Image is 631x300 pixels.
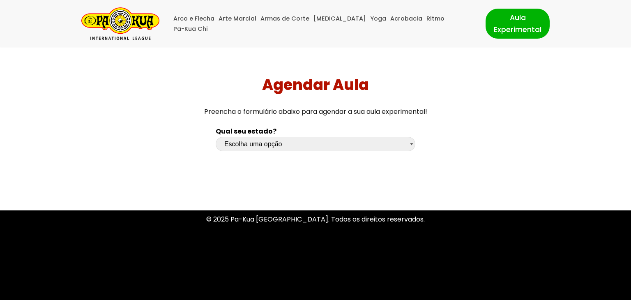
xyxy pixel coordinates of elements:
[81,214,550,225] p: © 2025 Pa-Kua [GEOGRAPHIC_DATA]. Todos os direitos reservados.
[260,14,309,24] a: Armas de Corte
[172,14,473,34] div: Menu primário
[279,249,352,258] a: Política de Privacidade
[486,9,550,38] a: Aula Experimental
[390,14,422,24] a: Acrobacia
[370,14,386,24] a: Yoga
[173,24,208,34] a: Pa-Kua Chi
[313,14,366,24] a: [MEDICAL_DATA]
[81,7,159,40] a: Pa-Kua Brasil Uma Escola de conhecimentos orientais para toda a família. Foco, habilidade concent...
[219,14,256,24] a: Arte Marcial
[81,285,98,294] a: Neve
[173,14,214,24] a: Arco e Flecha
[81,284,166,295] p: | Movido a
[3,76,628,94] h1: Agendar Aula
[3,106,628,117] p: Preencha o formulário abaixo para agendar a sua aula experimental!
[426,14,444,24] a: Ritmo
[216,127,276,136] b: Qual seu estado?
[130,285,166,294] a: WordPress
